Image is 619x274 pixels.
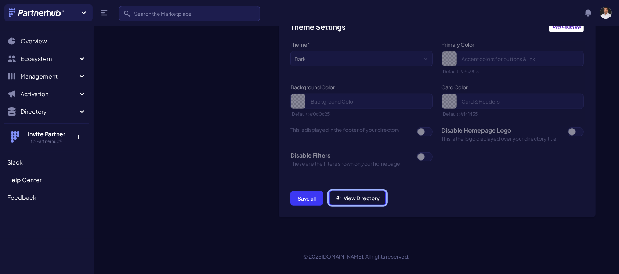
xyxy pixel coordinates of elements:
a: Feedback [4,190,89,205]
span: Slack [7,158,23,167]
span: Activation [21,90,77,98]
button: Ecosystem [4,51,89,66]
input: Search the Marketplace [119,6,260,21]
span: Help Center [7,176,41,184]
a: Overview [4,34,89,48]
h3: Theme Settings [290,22,345,32]
a: Help Center [4,173,89,187]
p: © 2025 . All rights reserved. [94,253,619,260]
button: Invite Partner to Partnerhub® + [4,123,89,150]
button: Save all [290,191,323,206]
span: Ecosystem [21,54,77,63]
a: View Directory [329,191,386,205]
img: Partnerhub® Logo [9,8,65,17]
button: Management [4,69,89,84]
img: user photo [600,7,612,19]
a: Pro Feature [549,22,584,32]
button: Directory [4,104,89,119]
span: Overview [21,37,47,46]
a: [DOMAIN_NAME] [322,253,363,260]
a: Slack [4,155,89,170]
p: + [70,130,86,141]
h5: to Partnerhub® [23,138,70,144]
span: Management [21,72,77,81]
button: Activation [4,87,89,101]
span: Directory [21,107,77,116]
h4: Invite Partner [23,130,70,138]
span: Feedback [7,193,36,202]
